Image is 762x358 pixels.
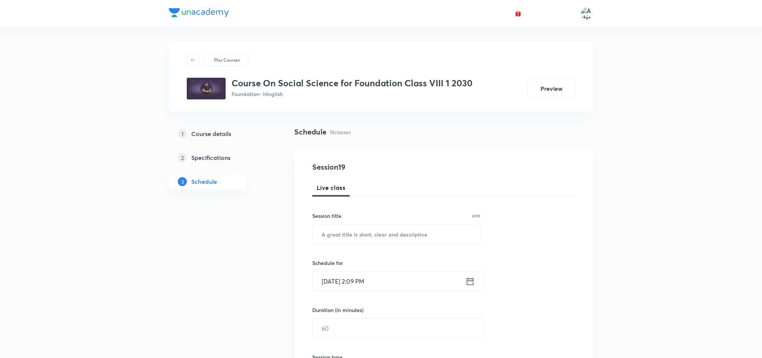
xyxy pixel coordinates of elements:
input: 60 [313,319,484,338]
h3: Course On Social Science for Foundation Class VIII 1 2030 [232,78,473,89]
h4: Session 19 [312,161,449,173]
p: 3 [178,177,187,186]
p: 18 classes [329,128,351,136]
span: Live class [317,183,345,192]
h4: Schedule [294,126,326,138]
img: Company Logo [169,8,229,17]
p: 2 [178,153,187,162]
a: 2Specifications [169,150,270,165]
h6: Session title [312,212,341,220]
input: A great title is short, clear and descriptive [313,225,480,244]
h6: Duration (in minutes) [312,306,363,314]
a: Company Logo [169,8,229,19]
p: 0/99 [472,214,480,218]
button: avatar [512,7,524,19]
p: 1 [178,129,187,138]
p: Plus Courses [214,56,240,63]
h5: Specifications [191,153,230,162]
p: Foundation • Hinglish [232,90,473,98]
img: Ashish Kumar [580,7,593,20]
a: 1Course details [169,126,270,141]
h6: Schedule for [312,259,480,267]
button: Preview [527,80,575,98]
img: 8c8fa991c8d343b4bd25bb1dd70303b8.jpg [187,78,226,99]
img: avatar [515,10,521,17]
h5: Course details [191,129,231,138]
h5: Schedule [191,177,217,186]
